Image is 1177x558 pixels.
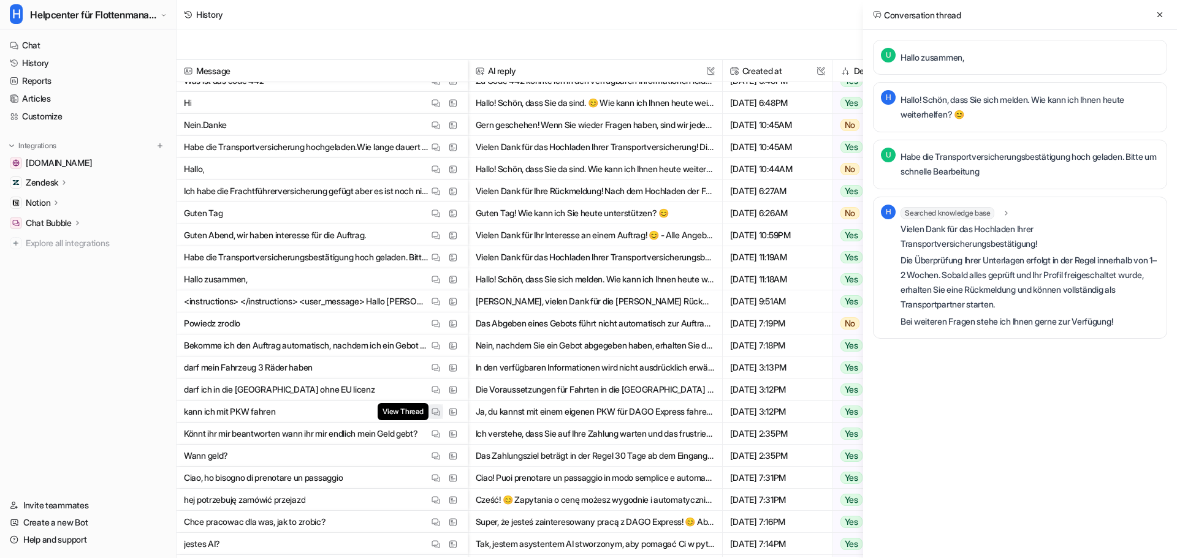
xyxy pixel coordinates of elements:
button: Yes [833,423,908,445]
p: hej potrzebuję zamówić przejazd [184,489,305,511]
a: Chat [5,37,171,54]
p: Powiedz zrodlo [184,312,240,334]
img: Zendesk [12,179,20,186]
button: Ciao! Puoi prenotare un passaggio in modo semplice e automatico tramite la nostra piattaforma. Ba... [476,467,715,489]
button: Hallo! Schön, dass Sie da sind. Wie kann ich Ihnen heute weiterhelfen? 😊 [476,158,715,180]
button: Yes [833,180,908,202]
p: Habe die Transportversicherungsbestätigung hoch geladen. Bitte um schnelle Bearbeitung [184,246,429,268]
span: Yes [840,494,863,506]
button: Yes [833,511,908,533]
a: Articles [5,90,171,107]
span: H [10,4,23,24]
button: Yes [833,445,908,467]
button: Yes [833,246,908,268]
span: AI reply [473,60,717,82]
p: Chat Bubble [26,217,72,229]
button: Yes [833,379,908,401]
span: [DATE] 7:16PM [728,511,828,533]
p: Hallo zusammen, [901,50,964,65]
span: [DATE] 3:13PM [728,356,828,379]
p: Integrations [18,141,56,151]
button: [PERSON_NAME], vielen Dank für die [PERSON_NAME] Rückmeldung und die Information zu den Versicher... [476,290,715,312]
a: Customize [5,108,171,125]
button: View Thread [429,404,443,419]
button: Yes [833,92,908,114]
img: expand menu [7,141,16,150]
span: [DATE] 9:51AM [728,290,828,312]
p: darf mein Fahrzeug 3 Räder haben [184,356,313,379]
button: Yes [833,467,908,489]
a: Explore all integrations [5,235,171,252]
span: [DATE] 11:19AM [728,246,828,268]
span: Yes [840,450,863,462]
span: Message [181,60,463,82]
p: Vielen Dank für das Hochladen Ihrer Transportversicherungsbestätigung! [901,222,1159,251]
p: <instructions> </instructions> <user_message> Hallo [PERSON_NAME] [PERSON_NAME], die Versicherung... [184,290,429,312]
p: Guten Abend, wir haben interesse für die Auftrag. [184,224,366,246]
span: Yes [840,538,863,550]
span: [DATE] 10:45AM [728,114,828,136]
span: Yes [840,383,863,396]
p: Hallo, [184,158,204,180]
button: In den verfügbaren Informationen wird nicht ausdrücklich erwähnt, ob Fahrzeuge mit drei Rädern fü... [476,356,715,379]
span: Yes [840,361,863,374]
span: U [881,48,896,62]
button: Integrations [5,140,60,152]
span: [DATE] 6:26AM [728,202,828,224]
button: Yes [833,268,908,290]
span: [DATE] 7:18PM [728,334,828,356]
img: Chat Bubble [12,219,20,227]
span: [DATE] 7:14PM [728,533,828,555]
span: H [881,90,896,105]
span: No [840,119,860,131]
span: No [840,207,860,219]
span: Yes [840,229,863,241]
span: No [840,317,860,330]
p: Die Überprüfung Ihrer Unterlagen erfolgt in der Regel innerhalb von 1–2 Wochen. Sobald alles gepr... [901,253,1159,312]
p: darf ich in die [GEOGRAPHIC_DATA] ohne EU licenz [184,379,375,401]
p: Bei weiteren Fragen stehe ich Ihnen gerne zur Verfügung! [901,314,1159,329]
img: explore all integrations [10,237,22,249]
span: Yes [840,516,863,528]
h2: Deflection [854,60,893,82]
span: U [881,148,896,162]
button: Cześć! 😊 Zapytania o cenę możesz wygodnie i automatycznie składać przez naszą platformę. Wystarcz... [476,489,715,511]
button: Hallo! Schön, dass Sie da sind. 😊 Wie kann ich Ihnen heute weiterhelfen? [476,92,715,114]
button: Yes [833,224,908,246]
p: Könnt ihr mir beantworten wann ihr mir endlich mein Geld gebt? [184,423,418,445]
span: [DATE] 11:18AM [728,268,828,290]
button: Ich verstehe, dass Sie auf Ihre Zahlung warten und das frustrierend sein kann. Das Standard-Zahlu... [476,423,715,445]
button: Das Abgeben eines Gebots führt nicht automatisch zur Auftragsvergabe. Alle Angebote werden gesamm... [476,312,715,334]
button: No [833,202,908,224]
button: Yes [833,290,908,312]
button: Gern geschehen! Wenn Sie wieder Fragen haben, sind wir jederzeit für Sie da. Einen schönen Tag no... [476,114,715,136]
p: jestes AI? [184,533,220,555]
button: Nein, nachdem Sie ein Gebot abgegeben haben, erhalten Sie den Auftrag nicht automatisch. Alle Ang... [476,334,715,356]
img: dagoexpress.com [12,159,20,167]
span: H [881,205,896,219]
span: [DATE] 2:35PM [728,423,828,445]
a: Reports [5,72,171,89]
button: Die Voraussetzungen für Fahrten in die [GEOGRAPHIC_DATA] ohne EU-Lizenz werden in den vorhandenen... [476,379,715,401]
button: Vielen Dank für das Hochladen Ihrer Transportversicherungsbestätigung! Die Überprüfung Ihrer Unte... [476,246,715,268]
p: Ciao, ho bisogno di prenotare un passaggio [184,467,343,489]
span: Yes [840,251,863,263]
p: Hallo zusammen, [184,268,248,290]
span: [DOMAIN_NAME] [26,157,92,169]
p: Chce pracowac dla was, jak to zrobic? [184,511,326,533]
span: Yes [840,295,863,307]
a: Invite teammates [5,497,171,514]
div: History [196,8,223,21]
p: Ich habe die Frachtführerversicherung gefügt aber es ist noch nicht bestätigt? [184,180,429,202]
button: Guten Tag! Wie kann ich Sie heute unterstützen? 😊 [476,202,715,224]
span: Yes [840,75,863,87]
span: [DATE] 10:45AM [728,136,828,158]
p: kann ich mit PKW fahren [184,401,276,423]
button: Hallo! Schön, dass Sie sich melden. Wie kann ich Ihnen heute weiterhelfen? 😊 [476,268,715,290]
p: Hallo! Schön, dass Sie sich melden. Wie kann ich Ihnen heute weiterhelfen? 😊 [901,92,1159,122]
button: Vielen Dank für Ihre Rückmeldung! Nach dem Hochladen der Frachtführerversicherung erfolgt die Übe... [476,180,715,202]
span: [DATE] 7:31PM [728,489,828,511]
h2: Conversation thread [873,9,961,21]
span: Yes [840,339,863,352]
button: Yes [833,334,908,356]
